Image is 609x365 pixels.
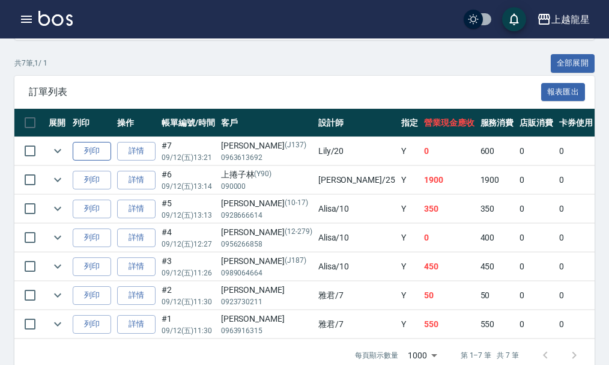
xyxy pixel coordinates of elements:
td: Y [398,253,421,281]
td: 1900 [477,166,517,194]
p: 09/12 (五) 13:21 [162,152,215,163]
button: expand row [49,200,67,218]
td: Y [398,137,421,165]
p: (J187) [285,255,306,268]
div: [PERSON_NAME] [221,140,312,152]
p: 09/12 (五) 13:13 [162,210,215,221]
div: 上越龍星 [551,12,590,27]
a: 詳情 [117,200,156,218]
p: 第 1–7 筆 共 7 筆 [461,350,519,361]
div: [PERSON_NAME] [221,197,312,210]
button: 全部展開 [551,54,595,73]
p: 09/12 (五) 11:30 [162,325,215,336]
td: 0 [517,195,556,223]
td: 0 [517,310,556,339]
td: Lily /20 [315,137,398,165]
td: #2 [159,281,218,310]
p: 0989064664 [221,268,312,278]
button: expand row [49,257,67,275]
div: [PERSON_NAME] [221,284,312,296]
p: (10-17) [285,197,308,210]
td: 50 [421,281,477,310]
th: 展開 [46,109,70,137]
p: 0928666614 [221,210,312,221]
td: Y [398,281,421,310]
td: 0 [421,224,477,252]
button: 上越龍星 [532,7,595,32]
td: 0 [517,281,556,310]
td: 0 [517,253,556,281]
td: 1900 [421,166,477,194]
img: Logo [38,11,73,26]
th: 帳單編號/時間 [159,109,218,137]
p: 09/12 (五) 11:30 [162,296,215,307]
div: [PERSON_NAME] [221,313,312,325]
td: Alisa /10 [315,224,398,252]
p: 09/12 (五) 13:14 [162,181,215,192]
button: expand row [49,229,67,247]
td: 550 [477,310,517,339]
p: 共 7 筆, 1 / 1 [14,58,47,69]
button: expand row [49,315,67,333]
a: 詳情 [117,229,156,247]
div: 上捲子林 [221,168,312,181]
p: 090000 [221,181,312,192]
th: 客戶 [218,109,315,137]
td: #6 [159,166,218,194]
th: 營業現金應收 [421,109,477,137]
th: 服務消費 [477,109,517,137]
td: 350 [477,195,517,223]
th: 店販消費 [517,109,556,137]
td: 雅君 /7 [315,281,398,310]
p: 0956266858 [221,239,312,250]
button: save [502,7,526,31]
p: 0963613692 [221,152,312,163]
td: 0 [517,224,556,252]
a: 詳情 [117,257,156,276]
div: [PERSON_NAME] [221,255,312,268]
button: 列印 [73,257,111,276]
p: 09/12 (五) 11:26 [162,268,215,278]
a: 詳情 [117,315,156,334]
th: 操作 [114,109,159,137]
p: 09/12 (五) 12:27 [162,239,215,250]
button: 列印 [73,200,111,218]
td: #1 [159,310,218,339]
td: #4 [159,224,218,252]
td: 400 [477,224,517,252]
p: (12-279) [285,226,312,239]
p: 每頁顯示數量 [355,350,398,361]
td: Alisa /10 [315,253,398,281]
button: expand row [49,171,67,189]
button: 列印 [73,142,111,161]
a: 詳情 [117,286,156,305]
button: 列印 [73,286,111,305]
th: 列印 [70,109,114,137]
a: 詳情 [117,171,156,189]
td: 50 [477,281,517,310]
td: 0 [517,137,556,165]
th: 指定 [398,109,421,137]
td: 0 [517,166,556,194]
td: #5 [159,195,218,223]
td: 600 [477,137,517,165]
th: 設計師 [315,109,398,137]
td: [PERSON_NAME] /25 [315,166,398,194]
td: #3 [159,253,218,281]
td: 550 [421,310,477,339]
a: 報表匯出 [541,85,586,97]
td: Y [398,310,421,339]
td: 450 [421,253,477,281]
p: (J137) [285,140,306,152]
button: expand row [49,286,67,304]
td: 雅君 /7 [315,310,398,339]
td: 0 [421,137,477,165]
a: 詳情 [117,142,156,161]
button: 報表匯出 [541,83,586,102]
td: 350 [421,195,477,223]
td: 450 [477,253,517,281]
button: 列印 [73,315,111,334]
button: 列印 [73,171,111,189]
td: Y [398,224,421,252]
td: Alisa /10 [315,195,398,223]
